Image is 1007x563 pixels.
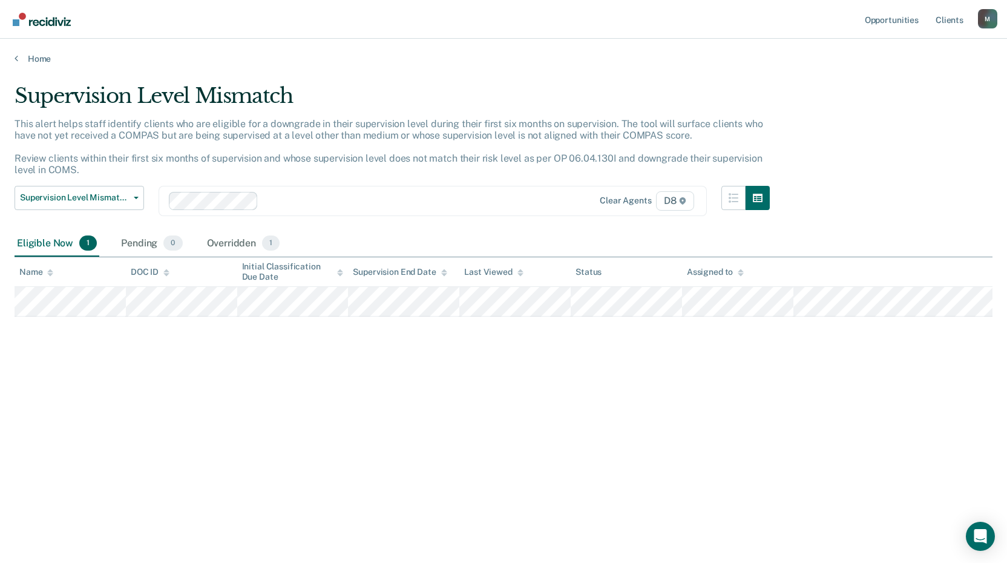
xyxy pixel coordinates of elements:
div: Supervision End Date [353,267,447,277]
span: 1 [79,235,97,251]
span: Supervision Level Mismatch [20,193,129,203]
div: Status [576,267,602,277]
div: Last Viewed [464,267,523,277]
div: Eligible Now1 [15,231,99,257]
button: Supervision Level Mismatch [15,186,144,210]
div: Name [19,267,53,277]
span: 1 [262,235,280,251]
div: Clear agents [600,196,651,206]
div: Initial Classification Due Date [242,262,344,282]
div: DOC ID [131,267,169,277]
div: Assigned to [687,267,744,277]
p: This alert helps staff identify clients who are eligible for a downgrade in their supervision lev... [15,118,763,176]
div: Supervision Level Mismatch [15,84,770,118]
div: M [978,9,997,28]
div: Overridden1 [205,231,283,257]
div: Open Intercom Messenger [966,522,995,551]
div: Pending0 [119,231,185,257]
button: Profile dropdown button [978,9,997,28]
span: 0 [163,235,182,251]
span: D8 [656,191,694,211]
img: Recidiviz [13,13,71,26]
a: Home [15,53,992,64]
